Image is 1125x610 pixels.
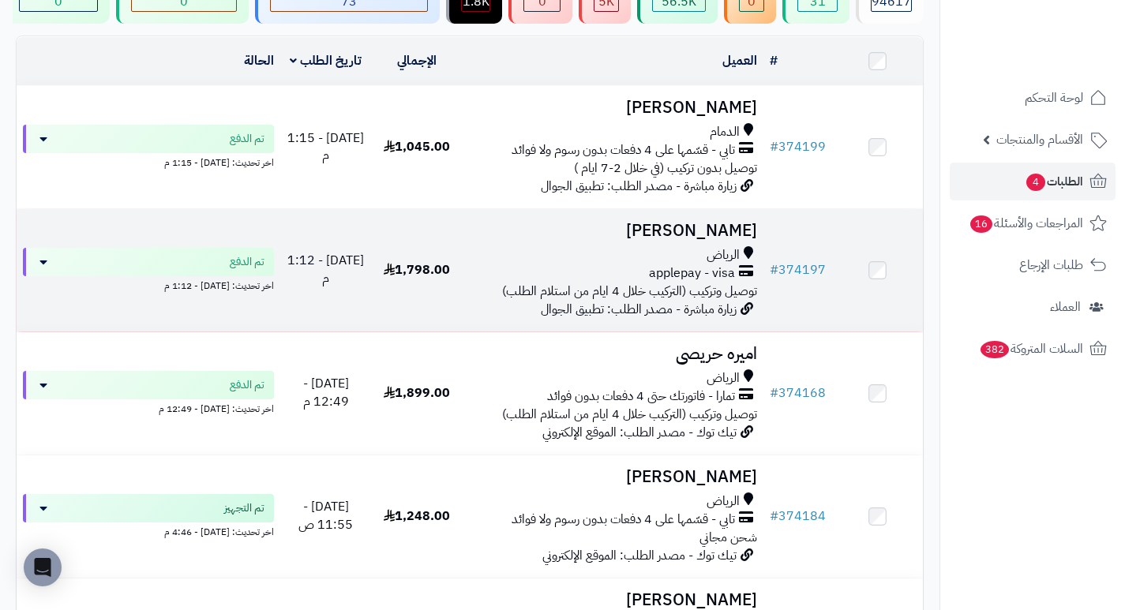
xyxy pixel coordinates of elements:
[699,528,757,547] span: شحن مجاني
[981,341,1009,358] span: 382
[512,511,735,529] span: تابي - قسّمها على 4 دفعات بدون رسوم ولا فوائد
[950,288,1116,326] a: العملاء
[384,260,450,279] span: 1,798.00
[298,497,353,534] span: [DATE] - 11:55 ص
[502,405,757,424] span: توصيل وتركيب (التركيب خلال 4 ايام من استلام الطلب)
[574,159,757,178] span: توصيل بدون تركيب (في خلال 2-7 ايام )
[541,177,737,196] span: زيارة مباشرة - مصدر الطلب: تطبيق الجوال
[1025,87,1083,109] span: لوحة التحكم
[230,254,264,270] span: تم الدفع
[542,423,737,442] span: تيك توك - مصدر الطلب: الموقع الإلكتروني
[770,137,826,156] a: #374199
[1019,254,1083,276] span: طلبات الإرجاع
[397,51,437,70] a: الإجمالي
[384,507,450,526] span: 1,248.00
[230,377,264,393] span: تم الدفع
[770,260,826,279] a: #374197
[950,163,1116,200] a: الطلبات4
[710,123,740,141] span: الدمام
[468,591,757,609] h3: [PERSON_NAME]
[770,51,778,70] a: #
[541,300,737,319] span: زيارة مباشرة - مصدر الطلب: تطبيق الجوال
[1025,170,1083,193] span: الطلبات
[950,330,1116,368] a: السلات المتروكة382
[290,51,362,70] a: تاريخ الطلب
[707,369,740,387] span: الرياض
[24,548,62,586] div: Open Intercom Messenger
[950,204,1116,242] a: المراجعات والأسئلة16
[722,51,757,70] a: العميل
[950,79,1116,117] a: لوحة التحكم
[770,384,826,402] a: #374168
[1050,296,1081,318] span: العملاء
[996,129,1083,151] span: الأقسام والمنتجات
[287,251,364,288] span: [DATE] - 1:12 م
[649,264,735,283] span: applepay - visa
[979,338,1083,360] span: السلات المتروكة
[969,212,1083,234] span: المراجعات والأسئلة
[384,137,450,156] span: 1,045.00
[770,137,778,156] span: #
[512,141,735,159] span: تابي - قسّمها على 4 دفعات بدون رسوم ولا فوائد
[23,153,274,170] div: اخر تحديث: [DATE] - 1:15 م
[1018,12,1110,45] img: logo-2.png
[468,99,757,117] h3: [PERSON_NAME]
[502,282,757,301] span: توصيل وتركيب (التركيب خلال 4 ايام من استلام الطلب)
[468,345,757,363] h3: اميره حريصى
[468,468,757,486] h3: [PERSON_NAME]
[384,384,450,402] span: 1,899.00
[770,507,826,526] a: #374184
[230,131,264,147] span: تم الدفع
[547,387,735,406] span: تمارا - فاتورتك حتى 4 دفعات بدون فوائد
[707,492,740,511] span: الرياض
[1026,174,1045,191] span: 4
[970,215,992,233] span: 16
[770,507,778,526] span: #
[287,129,364,166] span: [DATE] - 1:15 م
[707,246,740,264] span: الرياض
[23,399,274,416] div: اخر تحديث: [DATE] - 12:49 م
[224,500,264,516] span: تم التجهيز
[303,374,349,411] span: [DATE] - 12:49 م
[950,246,1116,284] a: طلبات الإرجاع
[23,276,274,293] div: اخر تحديث: [DATE] - 1:12 م
[770,384,778,402] span: #
[244,51,274,70] a: الحالة
[770,260,778,279] span: #
[468,222,757,240] h3: [PERSON_NAME]
[23,522,274,539] div: اخر تحديث: [DATE] - 4:46 م
[542,546,737,565] span: تيك توك - مصدر الطلب: الموقع الإلكتروني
